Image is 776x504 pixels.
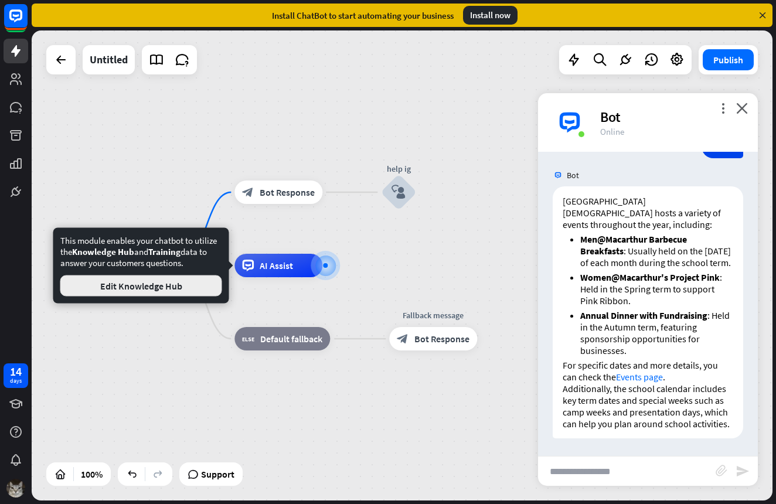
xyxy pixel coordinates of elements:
button: Publish [703,49,754,70]
i: close [736,103,748,114]
strong: Men@Macarthur Barbecue Breakfasts [580,233,687,257]
i: block_bot_response [397,333,409,345]
div: This module enables your chatbot to utilize the and data to answer your customers questions. [60,235,222,297]
div: help ig [363,163,434,175]
button: Edit Knowledge Hub [60,275,222,297]
span: Training [148,246,181,257]
li: : Held in the Autumn term, featuring sponsorship opportunities for businesses. [580,309,733,356]
i: block_user_input [392,185,406,199]
span: Bot Response [414,333,469,345]
span: Support [201,465,234,483]
i: block_fallback [242,333,254,345]
li: : Held in the Spring term to support Pink Ribbon. [580,271,733,307]
p: For specific dates and more details, you can check the . [563,359,733,383]
p: Additionally, the school calendar includes key term dates and special weeks such as camp weeks an... [563,383,733,430]
div: Install ChatBot to start automating your business [272,10,454,21]
span: AI Assist [260,260,293,271]
p: [GEOGRAPHIC_DATA][DEMOGRAPHIC_DATA] hosts a variety of events throughout the year, including: [563,195,733,230]
strong: Women@Macarthur's Project Pink [580,271,720,283]
div: 14 [10,366,22,377]
div: Install now [463,6,518,25]
i: block_bot_response [242,186,254,198]
div: days [10,377,22,385]
span: Bot Response [260,186,315,198]
a: 14 days [4,363,28,388]
li: : Usually held on the [DATE] of each month during the school term. [580,233,733,268]
i: block_attachment [716,465,727,476]
div: Fallback message [380,309,486,321]
span: Knowledge Hub [72,246,134,257]
i: send [736,464,750,478]
a: Events page [616,371,663,383]
span: Bot [567,170,579,181]
div: Untitled [90,45,128,74]
div: 100% [77,465,106,483]
span: Default fallback [260,333,322,345]
div: Bot [600,108,744,126]
i: more_vert [717,103,729,114]
strong: Annual Dinner with Fundraising [580,309,707,321]
div: Online [600,126,744,137]
button: Open LiveChat chat widget [9,5,45,40]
